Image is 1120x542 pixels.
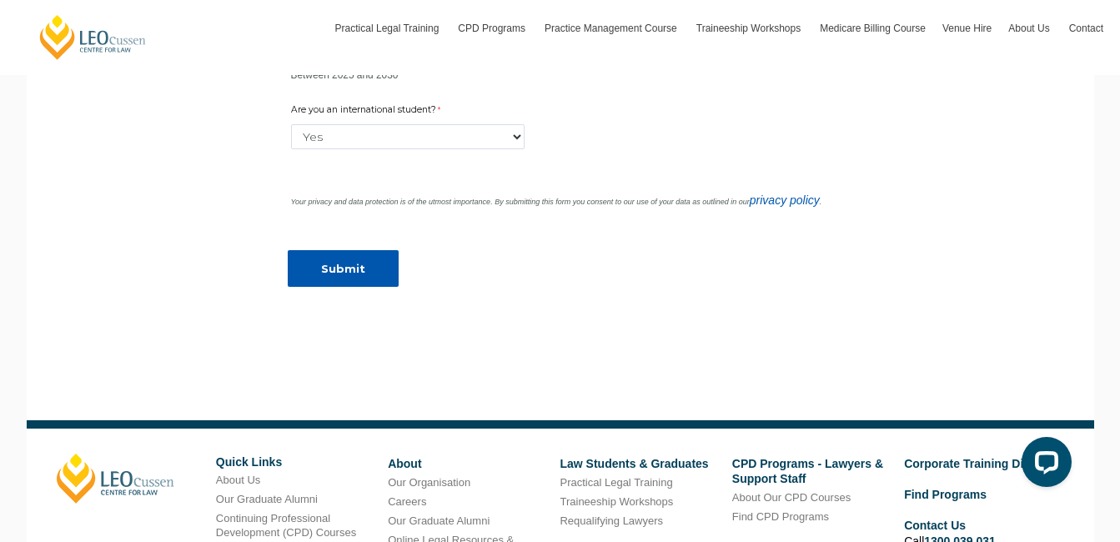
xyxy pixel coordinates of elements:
[388,514,490,527] a: Our Graduate Alumni
[1000,4,1060,53] a: About Us
[1061,4,1112,53] a: Contact
[688,4,811,53] a: Traineeship Workshops
[536,4,688,53] a: Practice Management Course
[904,519,966,532] a: Contact Us
[291,69,399,81] span: Between 2025 and 2030
[732,491,851,504] a: About Our CPD Courses
[450,4,536,53] a: CPD Programs
[288,250,399,288] input: Submit
[560,495,673,508] a: Traineeship Workshops
[291,103,458,120] label: Are you an international student?
[291,198,822,206] i: Your privacy and data protection is of the utmost importance. By submitting this form you consent...
[560,457,708,470] a: Law Students & Graduates
[904,488,987,501] a: Find Programs
[934,4,1000,53] a: Venue Hire
[216,474,260,486] a: About Us
[216,512,356,539] a: Continuing Professional Development (CPD) Courses
[216,493,318,505] a: Our Graduate Alumni
[57,454,174,504] a: [PERSON_NAME]
[291,124,525,149] select: Are you an international student?
[750,193,820,207] a: privacy policy
[560,476,672,489] a: Practical Legal Training
[560,514,663,527] a: Requalifying Lawyers
[732,457,883,485] a: CPD Programs - Lawyers & Support Staff
[38,13,148,61] a: [PERSON_NAME] Centre for Law
[327,4,450,53] a: Practical Legal Training
[904,457,1057,470] a: Corporate Training Division
[732,510,829,523] a: Find CPD Programs
[388,495,426,508] a: Careers
[388,476,470,489] a: Our Organisation
[1008,430,1078,500] iframe: LiveChat chat widget
[388,457,421,470] a: About
[811,4,934,53] a: Medicare Billing Course
[216,456,375,469] h6: Quick Links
